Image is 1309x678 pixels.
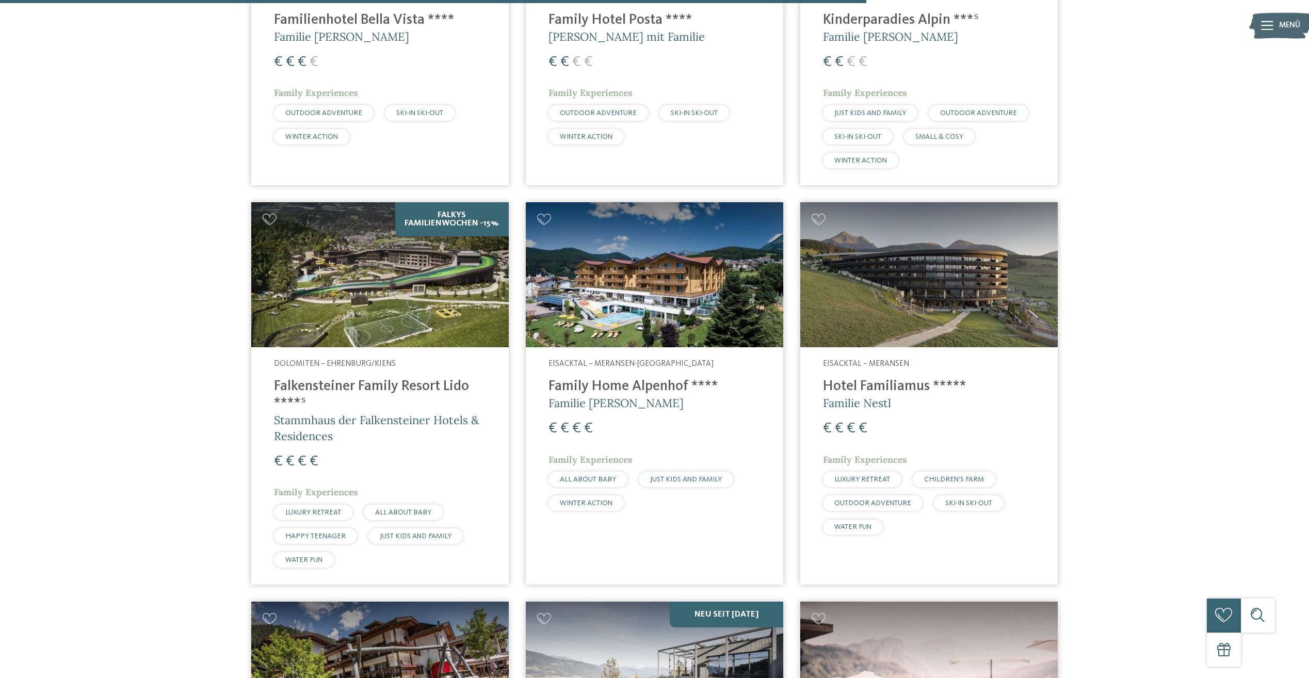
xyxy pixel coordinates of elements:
[560,476,616,483] span: ALL ABOUT BABY
[286,55,295,70] span: €
[396,109,443,117] span: SKI-IN SKI-OUT
[285,509,341,516] span: LUXURY RETREAT
[274,29,409,44] span: Familie [PERSON_NAME]
[274,413,479,443] span: Stammhaus der Falkensteiner Hotels & Residences
[548,360,714,368] span: Eisacktal – Meransen-[GEOGRAPHIC_DATA]
[251,202,509,347] img: Familienhotels gesucht? Hier findet ihr die besten!
[274,486,358,498] span: Family Experiences
[834,523,871,530] span: WATER FUN
[548,421,557,436] span: €
[800,202,1058,585] a: Familienhotels gesucht? Hier findet ihr die besten! Eisacktal – Meransen Hotel Familiamus ***** F...
[285,133,338,140] span: WINTER ACTION
[835,55,844,70] span: €
[310,55,318,70] span: €
[548,12,761,29] h4: Family Hotel Posta ****
[274,378,486,412] h4: Falkensteiner Family Resort Lido ****ˢ
[251,202,509,585] a: Familienhotels gesucht? Hier findet ihr die besten! Falkys Familienwochen -15% Dolomiten – Ehrenb...
[800,202,1058,347] img: Familienhotels gesucht? Hier findet ihr die besten!
[548,454,633,465] span: Family Experiences
[823,29,958,44] span: Familie [PERSON_NAME]
[380,532,451,540] span: JUST KIDS AND FAMILY
[274,87,358,99] span: Family Experiences
[560,421,569,436] span: €
[823,55,832,70] span: €
[823,12,1035,29] h4: Kinderparadies Alpin ***ˢ
[823,396,891,410] span: Familie Nestl
[285,109,362,117] span: OUTDOOR ADVENTURE
[572,421,581,436] span: €
[834,109,906,117] span: JUST KIDS AND FAMILY
[940,109,1017,117] span: OUTDOOR ADVENTURE
[584,421,593,436] span: €
[274,55,283,70] span: €
[572,55,581,70] span: €
[834,476,890,483] span: LUXURY RETREAT
[298,454,306,469] span: €
[375,509,431,516] span: ALL ABOUT BABY
[847,55,855,70] span: €
[823,87,907,99] span: Family Experiences
[285,532,346,540] span: HAPPY TEENAGER
[859,421,867,436] span: €
[671,109,718,117] span: SKI-IN SKI-OUT
[310,454,318,469] span: €
[548,396,684,410] span: Familie [PERSON_NAME]
[560,109,637,117] span: OUTDOOR ADVENTURE
[835,421,844,436] span: €
[834,133,881,140] span: SKI-IN SKI-OUT
[859,55,867,70] span: €
[847,421,855,436] span: €
[298,55,306,70] span: €
[548,55,557,70] span: €
[823,454,907,465] span: Family Experiences
[834,499,911,507] span: OUTDOOR ADVENTURE
[548,87,633,99] span: Family Experiences
[274,12,486,29] h4: Familienhotel Bella Vista ****
[548,378,761,395] h4: Family Home Alpenhof ****
[650,476,722,483] span: JUST KIDS AND FAMILY
[560,499,612,507] span: WINTER ACTION
[274,454,283,469] span: €
[945,499,992,507] span: SKI-IN SKI-OUT
[924,476,984,483] span: CHILDREN’S FARM
[823,421,832,436] span: €
[584,55,593,70] span: €
[834,157,887,164] span: WINTER ACTION
[560,133,612,140] span: WINTER ACTION
[915,133,963,140] span: SMALL & COSY
[823,360,909,368] span: Eisacktal – Meransen
[548,29,705,44] span: [PERSON_NAME] mit Familie
[526,202,783,347] img: Family Home Alpenhof ****
[285,556,322,563] span: WATER FUN
[274,360,396,368] span: Dolomiten – Ehrenburg/Kiens
[526,202,783,585] a: Familienhotels gesucht? Hier findet ihr die besten! Eisacktal – Meransen-[GEOGRAPHIC_DATA] Family...
[560,55,569,70] span: €
[286,454,295,469] span: €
